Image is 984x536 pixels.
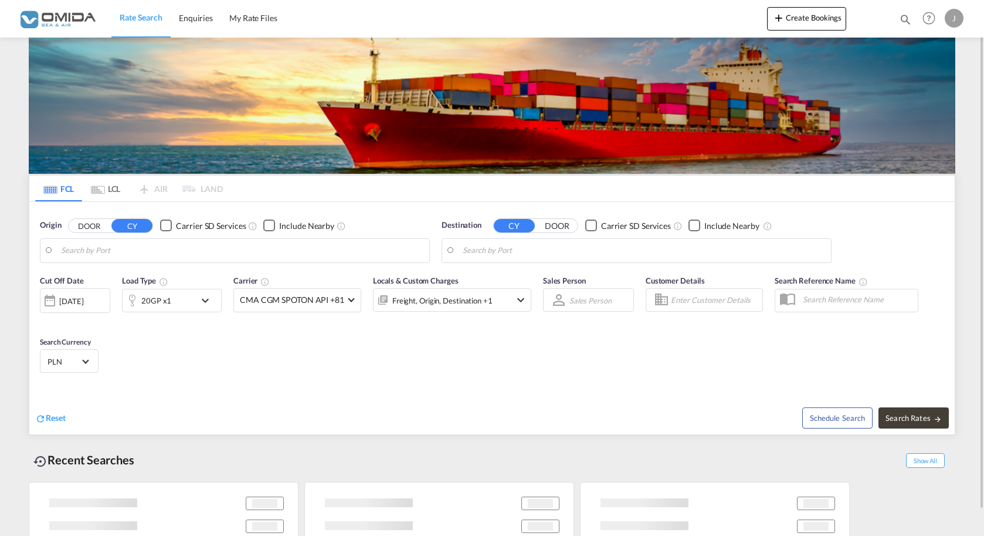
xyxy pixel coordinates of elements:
button: DOOR [69,219,110,232]
md-icon: Your search will be saved by the below given name [859,277,868,286]
md-icon: The selected Trucker/Carrierwill be displayed in the rate results If the rates are from another f... [260,277,270,286]
span: Search Reference Name [775,276,868,285]
div: Carrier SD Services [601,220,671,232]
div: [DATE] [40,288,110,313]
md-select: Sales Person [568,292,613,309]
input: Search Reference Name [797,291,918,308]
span: Enquiries [179,13,213,23]
span: Destination [442,220,481,231]
span: Rate Search [120,12,162,22]
md-icon: Unchecked: Ignores neighbouring ports when fetching rates.Checked : Includes neighbouring ports w... [763,221,772,231]
img: LCL+%26+FCL+BACKGROUND.png [29,38,955,174]
md-icon: icon-backup-restore [33,454,47,468]
md-pagination-wrapper: Use the left and right arrow keys to navigate between tabs [35,176,223,201]
md-icon: Unchecked: Search for CY (Container Yard) services for all selected carriers.Checked : Search for... [248,221,257,231]
span: Reset [46,413,66,423]
span: Help [919,8,939,28]
md-icon: icon-information-outline [159,277,168,286]
span: Carrier [233,276,270,285]
md-tab-item: FCL [35,176,82,201]
span: Search Rates [885,413,942,423]
input: Enter Customer Details [671,291,759,309]
div: Recent Searches [29,447,139,473]
span: CMA CGM SPOTON API +81 [240,294,344,306]
button: CY [111,219,152,232]
span: Search Currency [40,338,91,346]
div: icon-refreshReset [35,412,66,425]
md-icon: Unchecked: Ignores neighbouring ports when fetching rates.Checked : Includes neighbouring ports w... [337,221,346,231]
md-select: Select Currency: zł PLNPoland Zloty [46,353,92,370]
button: Note: By default Schedule search will only considerorigin ports, destination ports and cut off da... [802,407,873,429]
div: Include Nearby [704,220,759,232]
div: J [945,9,963,28]
div: Include Nearby [279,220,334,232]
span: Locals & Custom Charges [373,276,459,285]
div: 20GP x1icon-chevron-down [122,289,222,312]
input: Search by Port [61,242,423,259]
div: icon-magnify [899,13,912,31]
span: Sales Person [543,276,586,285]
md-checkbox: Checkbox No Ink [585,220,671,232]
button: CY [494,219,535,232]
span: Show All [906,453,945,468]
div: Help [919,8,945,29]
span: PLN [47,356,80,367]
input: Search by Port [463,242,825,259]
md-checkbox: Checkbox No Ink [263,220,334,232]
md-icon: icon-magnify [899,13,912,26]
md-checkbox: Checkbox No Ink [688,220,759,232]
span: Load Type [122,276,168,285]
span: Cut Off Date [40,276,84,285]
md-checkbox: Checkbox No Ink [160,220,246,232]
md-icon: icon-chevron-down [514,293,528,307]
md-icon: icon-chevron-down [198,294,218,308]
div: [DATE] [59,296,83,306]
div: Freight Origin Destination Factory Stuffingicon-chevron-down [373,288,531,312]
md-icon: Unchecked: Search for CY (Container Yard) services for all selected carriers.Checked : Search for... [673,221,683,231]
div: 20GP x1 [141,292,171,309]
md-tab-item: LCL [82,176,129,201]
md-icon: icon-arrow-right [934,415,942,423]
button: DOOR [537,219,578,232]
md-datepicker: Select [40,312,49,328]
div: Origin DOOR CY Checkbox No InkUnchecked: Search for CY (Container Yard) services for all selected... [29,202,955,434]
span: Customer Details [646,276,705,285]
md-icon: icon-refresh [35,413,46,424]
button: Search Ratesicon-arrow-right [878,407,949,429]
span: My Rate Files [229,13,277,23]
button: icon-plus 400-fgCreate Bookings [767,7,846,31]
img: 459c566038e111ed959c4fc4f0a4b274.png [18,5,97,32]
div: Freight Origin Destination Factory Stuffing [392,292,493,309]
span: Origin [40,220,61,231]
div: Carrier SD Services [176,220,246,232]
md-icon: icon-plus 400-fg [772,11,786,25]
